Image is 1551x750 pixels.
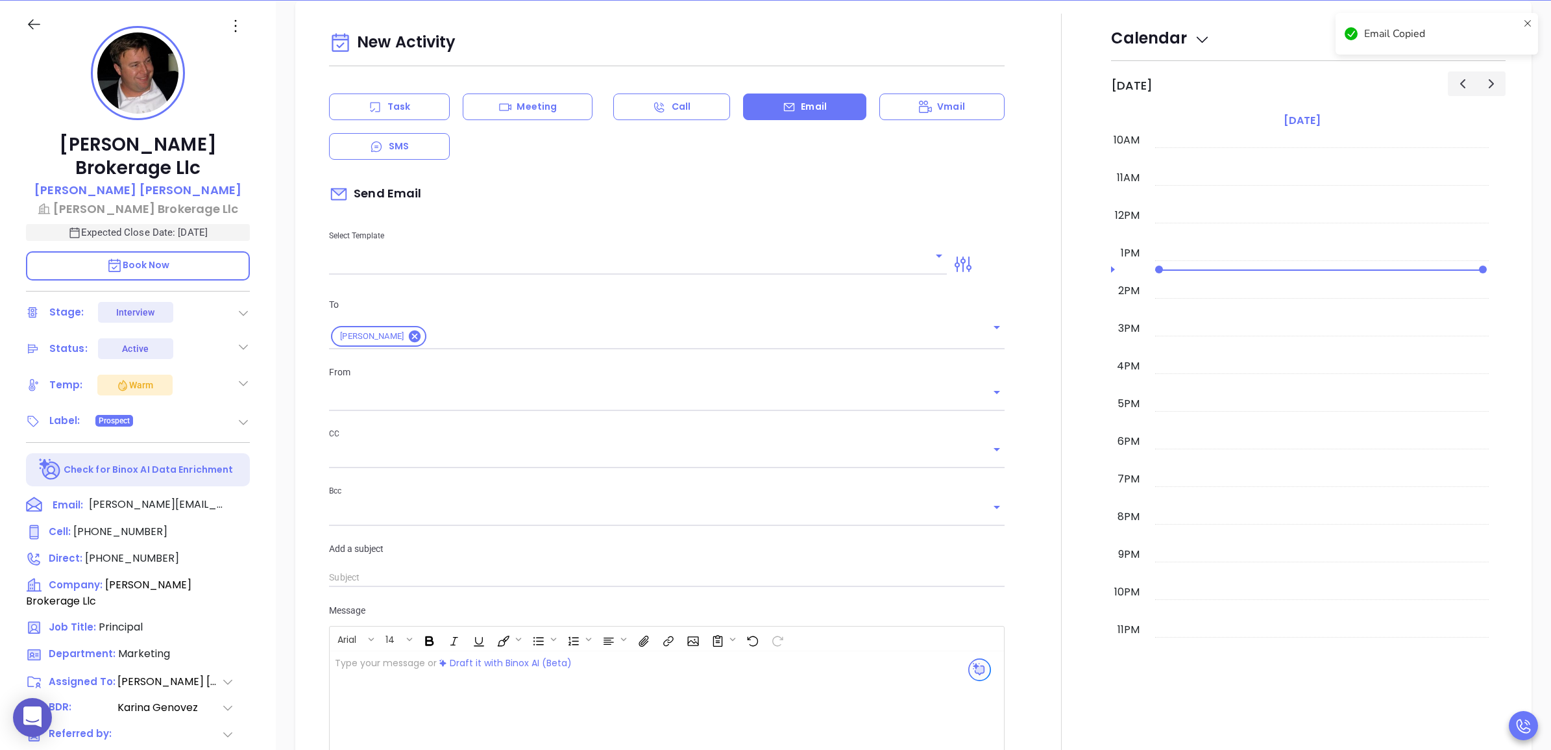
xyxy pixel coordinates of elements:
[1281,112,1323,130] a: [DATE]
[99,414,130,428] span: Prospect
[1112,584,1142,600] div: 10pm
[329,297,1004,312] p: To
[1116,321,1142,336] div: 3pm
[330,628,377,650] span: Font family
[1476,71,1506,95] button: Next day
[705,628,739,650] span: Surveys
[930,247,948,265] button: Open
[329,603,1004,618] p: Message
[329,365,1004,379] p: From
[99,619,143,634] span: Principal
[1111,79,1153,93] h2: [DATE]
[49,578,103,592] span: Company:
[329,568,1004,588] input: Subject
[988,318,1006,336] button: Open
[1364,26,1519,42] div: Email Copied
[1114,358,1142,374] div: 4pm
[1116,283,1142,299] div: 2pm
[118,646,170,661] span: Marketing
[26,577,191,608] span: [PERSON_NAME] Brokerage Llc
[379,633,401,642] span: 14
[331,633,363,642] span: Arial
[49,303,84,322] div: Stage:
[117,674,221,690] span: [PERSON_NAME] [PERSON_NAME]
[1115,471,1142,487] div: 7pm
[49,675,116,690] span: Assigned To:
[49,525,71,538] span: Cell :
[329,229,947,243] p: Select Template
[34,181,241,200] a: [PERSON_NAME] [PERSON_NAME]
[331,628,366,650] button: Arial
[73,524,167,539] span: [PHONE_NUMBER]
[968,658,991,681] img: svg%3e
[631,628,654,650] span: Insert Files
[122,338,149,359] div: Active
[988,498,1006,516] button: Open
[106,258,170,271] span: Book Now
[801,100,827,114] p: Email
[517,100,557,114] p: Meeting
[329,484,1004,498] p: Bcc
[1448,71,1477,95] button: Previous day
[417,628,440,650] span: Bold
[89,497,225,512] span: [PERSON_NAME][EMAIL_ADDRESS][DOMAIN_NAME]
[1116,547,1142,562] div: 9pm
[491,628,524,650] span: Fill color or set the text color
[526,628,559,650] span: Insert Unordered List
[329,542,1004,556] p: Add a subject
[680,628,703,650] span: Insert Image
[740,628,763,650] span: Undo
[34,181,241,199] p: [PERSON_NAME] [PERSON_NAME]
[441,628,465,650] span: Italic
[1112,208,1142,223] div: 12pm
[329,179,421,209] span: Send Email
[379,628,404,650] button: 14
[329,27,1004,60] div: New Activity
[49,375,83,395] div: Temp:
[561,628,594,650] span: Insert Ordered List
[389,140,409,153] p: SMS
[64,463,233,477] p: Check for Binox AI Data Enrichment
[49,727,116,743] span: Referred by:
[39,458,62,481] img: Ai-Enrich-DaqCidB-.svg
[53,497,83,514] span: Email:
[439,659,446,667] img: svg%3e
[1115,509,1142,525] div: 8pm
[1115,396,1142,412] div: 5pm
[116,302,155,323] div: Interview
[596,628,629,650] span: Align
[26,133,250,180] p: [PERSON_NAME] Brokerage Llc
[378,628,415,650] span: Font size
[26,224,250,241] p: Expected Close Date: [DATE]
[117,700,221,716] span: Karina Genovez
[49,647,116,660] span: Department:
[49,551,82,565] span: Direct :
[26,200,250,218] a: [PERSON_NAME] Brokerage Llc
[332,331,411,342] span: [PERSON_NAME]
[85,551,179,566] span: [PHONE_NUMBER]
[49,339,88,358] div: Status:
[49,700,116,716] span: BDR:
[49,411,80,431] div: Label:
[1111,132,1142,148] div: 10am
[1115,622,1142,638] div: 11pm
[988,383,1006,401] button: Open
[331,326,426,347] div: [PERSON_NAME]
[988,440,1006,458] button: Open
[116,377,153,393] div: Warm
[1118,245,1142,261] div: 1pm
[937,100,965,114] p: Vmail
[387,100,410,114] p: Task
[450,656,572,670] span: Draft it with Binox AI (Beta)
[97,32,178,114] img: profile-user
[1111,27,1210,49] span: Calendar
[655,628,679,650] span: Insert link
[466,628,489,650] span: Underline
[1114,170,1142,186] div: 11am
[672,100,690,114] p: Call
[764,628,788,650] span: Redo
[329,427,1004,441] p: CC
[49,620,96,634] span: Job Title:
[1115,434,1142,449] div: 6pm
